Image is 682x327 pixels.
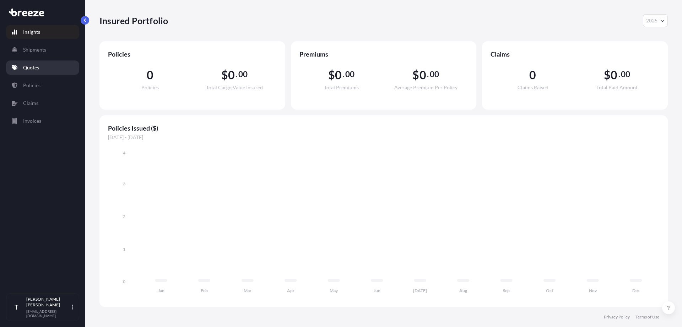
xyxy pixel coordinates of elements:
a: Terms of Use [635,314,659,320]
tspan: May [330,288,338,293]
a: Claims [6,96,79,110]
tspan: 2 [123,214,125,219]
span: $ [604,69,611,81]
tspan: Nov [589,288,597,293]
span: Claims Raised [518,85,548,90]
span: 0 [228,69,235,81]
tspan: Jan [158,288,164,293]
span: Total Premiums [324,85,359,90]
a: Policies [6,78,79,93]
tspan: Aug [459,288,467,293]
tspan: Sep [503,288,510,293]
tspan: Apr [287,288,294,293]
span: 0 [611,69,617,81]
tspan: 4 [123,150,125,155]
span: T [15,304,18,311]
tspan: 1 [123,247,125,252]
p: [EMAIL_ADDRESS][DOMAIN_NAME] [26,309,70,318]
tspan: Jun [374,288,380,293]
span: 2025 [646,17,657,24]
tspan: 0 [123,279,125,284]
p: Invoices [23,117,41,125]
p: Policies [23,82,40,89]
span: $ [412,69,419,81]
span: Policies [141,85,159,90]
span: Total Cargo Value Insured [206,85,263,90]
span: $ [221,69,228,81]
span: 0 [147,69,153,81]
a: Invoices [6,114,79,128]
span: Policies Issued ($) [108,124,659,132]
span: Policies [108,50,277,58]
p: Shipments [23,46,46,53]
span: 0 [335,69,342,81]
span: $ [328,69,335,81]
span: 00 [430,72,439,77]
p: Claims [23,100,38,107]
a: Privacy Policy [604,314,630,320]
span: . [618,72,620,77]
a: Shipments [6,43,79,57]
span: Average Premium Per Policy [394,85,458,90]
span: 00 [238,72,248,77]
tspan: Dec [632,288,640,293]
span: Claims [491,50,659,58]
span: . [427,72,429,77]
span: Premiums [299,50,468,58]
a: Insights [6,25,79,39]
a: Quotes [6,60,79,75]
p: Insured Portfolio [99,15,168,26]
span: Total Paid Amount [596,85,638,90]
span: 0 [529,69,536,81]
tspan: 3 [123,181,125,186]
span: 00 [621,72,630,77]
tspan: Feb [201,288,208,293]
span: . [236,72,237,77]
span: . [343,72,345,77]
tspan: Mar [244,288,251,293]
span: 00 [345,72,354,77]
span: 0 [420,69,426,81]
p: [PERSON_NAME] [PERSON_NAME] [26,296,70,308]
p: Quotes [23,64,39,71]
p: Insights [23,28,40,36]
tspan: Oct [546,288,553,293]
span: [DATE] - [DATE] [108,134,659,141]
tspan: [DATE] [413,288,427,293]
button: Year Selector [643,14,668,27]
